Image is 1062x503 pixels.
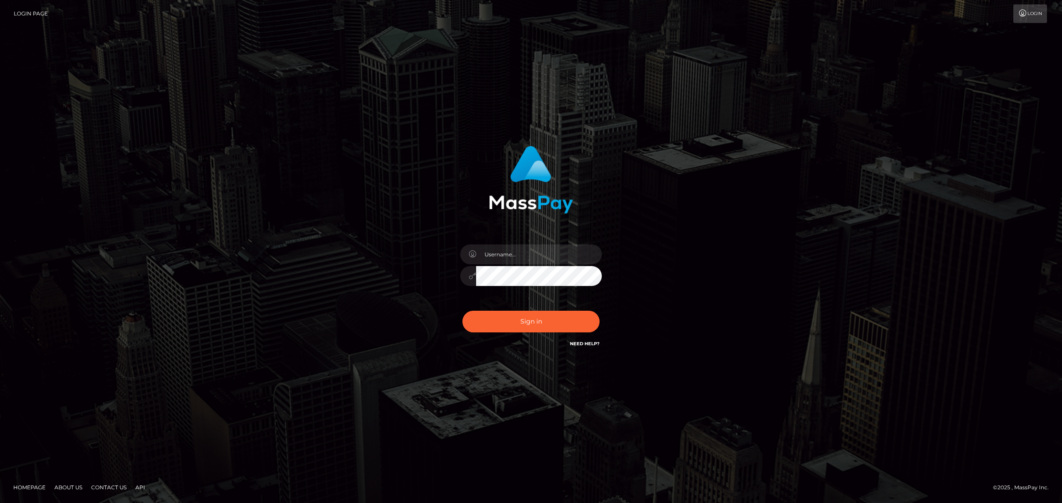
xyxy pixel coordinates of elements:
a: Contact Us [88,480,130,494]
a: About Us [51,480,86,494]
input: Username... [476,244,602,264]
img: MassPay Login [489,146,573,213]
a: API [132,480,149,494]
a: Login [1013,4,1047,23]
a: Need Help? [570,341,600,347]
a: Homepage [10,480,49,494]
a: Login Page [14,4,48,23]
div: © 2025 , MassPay Inc. [993,483,1055,492]
button: Sign in [462,311,600,332]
